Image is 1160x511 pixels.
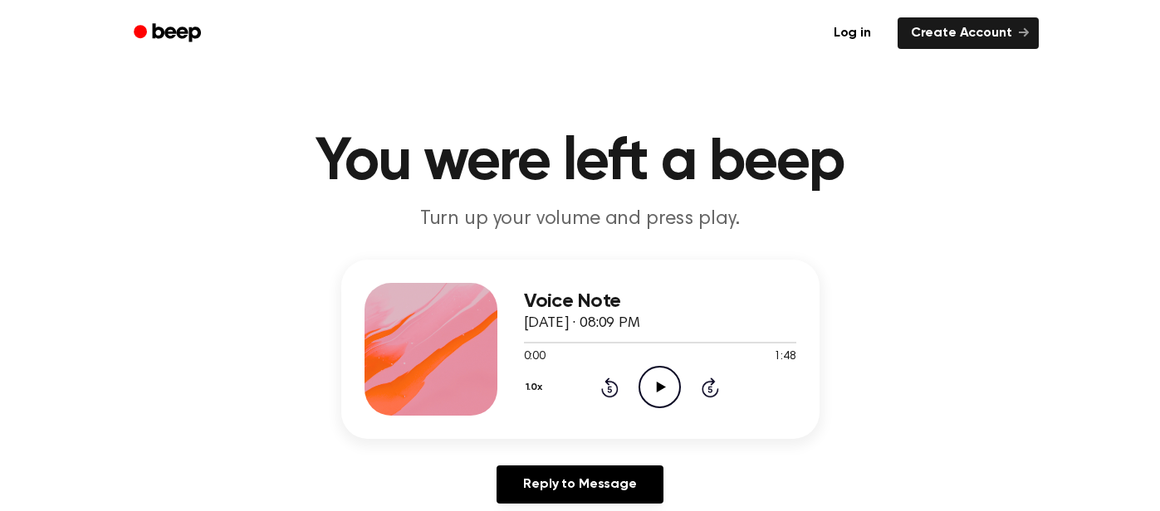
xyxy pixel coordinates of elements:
[524,290,796,313] h3: Voice Note
[774,348,795,366] span: 1:48
[524,316,640,331] span: [DATE] · 08:09 PM
[898,17,1039,49] a: Create Account
[262,206,899,233] p: Turn up your volume and press play.
[122,17,216,50] a: Beep
[155,133,1006,192] h1: You were left a beep
[497,465,663,504] a: Reply to Message
[524,348,546,366] span: 0:00
[817,14,888,52] a: Log in
[524,373,549,401] button: 1.0x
